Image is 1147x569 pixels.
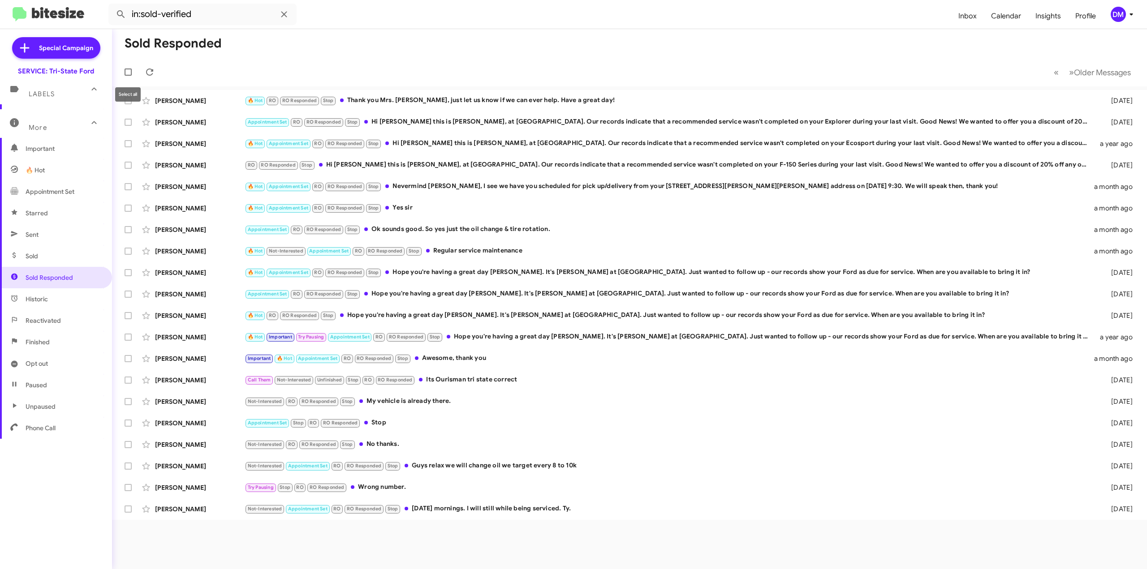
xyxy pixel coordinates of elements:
div: [DATE] [1094,505,1140,513]
div: [DATE] [1094,118,1140,127]
div: [DATE] [1094,397,1140,406]
div: [PERSON_NAME] [155,462,245,471]
span: 🔥 Hot [248,141,263,146]
span: 🔥 Hot [248,312,263,318]
div: My vehicle is already there. [245,396,1094,406]
span: Stop [430,334,440,340]
span: RO Responded [306,227,341,232]
div: [DATE] [1094,311,1140,320]
span: RO [375,334,383,340]
span: Opt out [26,359,48,368]
span: Special Campaign [39,43,93,52]
input: Search [108,4,297,25]
button: Previous [1048,63,1064,81]
span: More [29,124,47,132]
div: [PERSON_NAME] [155,247,245,256]
div: Hope you're having a great day [PERSON_NAME]. It's [PERSON_NAME] at [GEOGRAPHIC_DATA]. Just wante... [245,289,1094,299]
span: Stop [347,119,358,125]
span: Stop [347,227,358,232]
div: [PERSON_NAME] [155,225,245,234]
span: RO Responded [261,162,295,168]
span: RO [269,98,276,103]
span: RO Responded [323,420,358,426]
span: Paused [26,381,47,389]
span: Important [269,334,292,340]
span: RO [293,291,300,297]
div: [DATE] [1094,483,1140,492]
span: 🔥 Hot [248,270,263,275]
span: Reactivated [26,316,61,325]
div: Nevermind [PERSON_NAME], I see we have you scheduled for pick up/delivery from your [STREET_ADDRE... [245,181,1094,192]
span: RO Responded [282,312,317,318]
div: Yes sir [245,203,1094,213]
div: [DATE] [1094,440,1140,449]
div: [PERSON_NAME] [155,268,245,277]
div: Hope you're having a great day [PERSON_NAME]. It's [PERSON_NAME] at [GEOGRAPHIC_DATA]. Just wante... [245,332,1094,342]
span: RO [288,398,295,404]
div: Hope you're having a great day [PERSON_NAME]. It's [PERSON_NAME] at [GEOGRAPHIC_DATA]. Just wante... [245,310,1094,321]
div: a month ago [1094,204,1140,213]
div: [PERSON_NAME] [155,204,245,213]
span: Appointment Set [248,291,287,297]
div: Hi [PERSON_NAME] this is [PERSON_NAME], at [GEOGRAPHIC_DATA]. Our records indicate that a recomme... [245,160,1094,170]
a: Profile [1068,3,1103,29]
div: Regular service maintenance [245,246,1094,256]
a: Inbox [951,3,984,29]
span: Not-Interested [269,248,303,254]
div: [PERSON_NAME] [155,483,245,492]
span: Appointment Set [330,334,370,340]
span: RO Responded [368,248,402,254]
div: Its Ourisman tri state correct [245,375,1094,385]
span: RO [314,141,321,146]
div: DM [1111,7,1126,22]
span: Try Pausing [248,484,274,490]
span: RO Responded [306,119,341,125]
span: RO Responded [306,291,341,297]
div: a month ago [1094,354,1140,363]
div: Stop [245,418,1094,428]
div: [DATE] [1094,161,1140,170]
div: Select all [115,87,141,102]
span: Appointment Set [26,187,74,196]
span: RO Responded [347,506,381,512]
span: Appointment Set [309,248,349,254]
span: Appointment Set [298,355,337,361]
div: [PERSON_NAME] [155,161,245,170]
span: Important [248,355,271,361]
button: DM [1103,7,1137,22]
span: Phone Call [26,424,56,432]
div: [PERSON_NAME] [155,333,245,342]
span: Stop [323,312,334,318]
span: RO [288,441,295,447]
span: RO [314,184,321,189]
div: [PERSON_NAME] [155,96,245,105]
span: Appointment Set [248,420,287,426]
div: [PERSON_NAME] [155,397,245,406]
span: Insights [1028,3,1068,29]
span: RO Responded [328,184,362,189]
div: a month ago [1094,225,1140,234]
span: Calendar [984,3,1028,29]
span: RO Responded [328,141,362,146]
div: a month ago [1094,182,1140,191]
span: Not-Interested [277,377,311,383]
span: 🔥 Hot [248,248,263,254]
span: Finished [26,338,50,347]
span: RO Responded [302,441,336,447]
span: Historic [26,295,48,304]
div: a year ago [1094,139,1140,148]
div: [PERSON_NAME] [155,354,245,363]
span: Unfinished [317,377,342,383]
span: RO Responded [389,334,423,340]
div: [DATE] [1094,462,1140,471]
span: 🔥 Hot [248,205,263,211]
span: Call Them [248,377,271,383]
span: RO [248,162,255,168]
div: [DATE] [1094,96,1140,105]
span: Not-Interested [248,441,282,447]
span: Stop [388,463,398,469]
span: 🔥 Hot [248,98,263,103]
div: [PERSON_NAME] [155,505,245,513]
div: Hope you're having a great day [PERSON_NAME]. It's [PERSON_NAME] at [GEOGRAPHIC_DATA]. Just wante... [245,267,1094,278]
div: [PERSON_NAME] [155,376,245,385]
